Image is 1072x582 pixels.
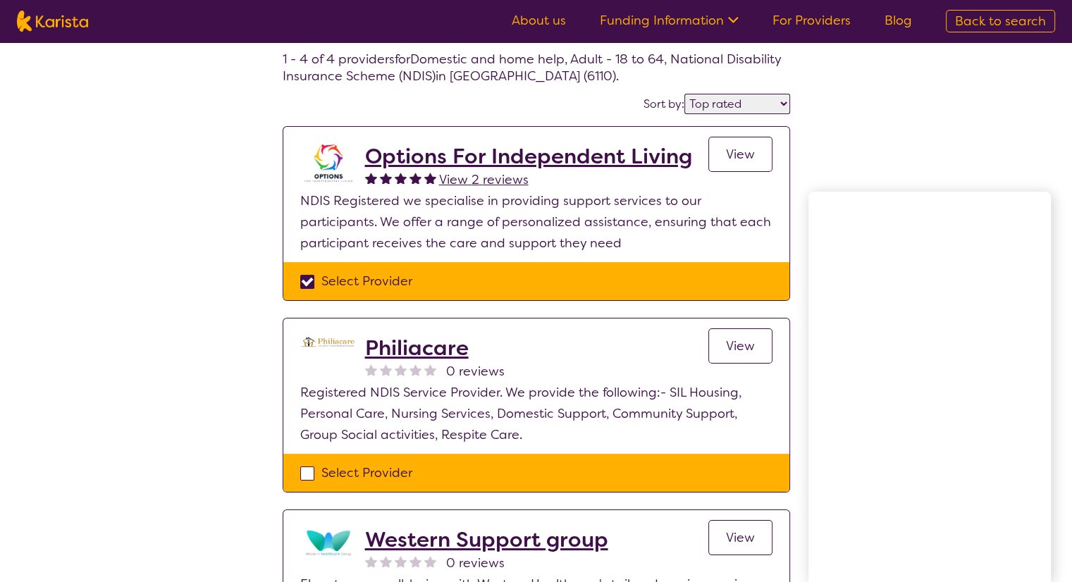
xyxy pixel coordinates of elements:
img: nonereviewstar [409,555,421,567]
a: Western Support group [365,527,608,552]
img: nonereviewstar [365,555,377,567]
a: View [708,328,772,364]
img: fullstar [395,172,407,184]
a: View 2 reviews [439,169,529,190]
img: nonereviewstar [424,364,436,376]
a: Back to search [946,10,1055,32]
iframe: Chat Window [808,192,1051,582]
img: nonereviewstar [424,555,436,567]
img: yzxmazxmxeeoub8rgtfc.png [300,527,357,559]
span: View 2 reviews [439,171,529,188]
a: Funding Information [600,12,739,29]
img: nonereviewstar [380,364,392,376]
a: View [708,520,772,555]
p: NDIS Registered we specialise in providing support services to our participants. We offer a range... [300,190,772,254]
img: nonereviewstar [365,364,377,376]
img: fullstar [380,172,392,184]
img: Karista logo [17,11,88,32]
a: For Providers [772,12,851,29]
img: nonereviewstar [380,555,392,567]
span: 0 reviews [446,552,505,574]
a: Philiacare [365,335,505,361]
span: View [726,529,755,546]
span: View [726,146,755,163]
img: nonereviewstar [395,364,407,376]
img: nonereviewstar [395,555,407,567]
span: View [726,338,755,354]
img: stgs1ttov8uwf8tdpp19.png [300,144,357,183]
img: fullstar [424,172,436,184]
img: fullstar [409,172,421,184]
a: Blog [885,12,912,29]
span: Back to search [955,13,1046,30]
label: Sort by: [643,97,684,111]
p: Registered NDIS Service Provider. We provide the following:- SIL Housing, Personal Care, Nursing ... [300,382,772,445]
a: Options For Independent Living [365,144,692,169]
img: djl2kts8nwviwb5z69ia.png [300,335,357,352]
a: View [708,137,772,172]
span: 0 reviews [446,361,505,382]
img: nonereviewstar [409,364,421,376]
img: fullstar [365,172,377,184]
a: About us [512,12,566,29]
